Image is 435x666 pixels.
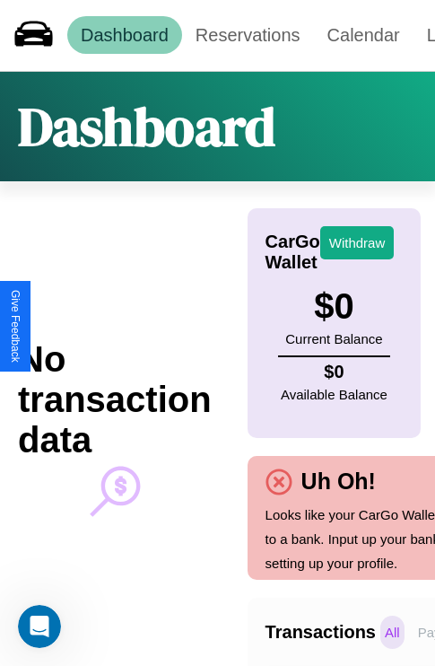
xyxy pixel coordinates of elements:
[292,469,385,495] h4: Uh Oh!
[320,226,395,259] button: Withdraw
[18,339,212,460] h2: No transaction data
[281,382,387,407] p: Available Balance
[67,16,182,54] a: Dashboard
[265,232,320,273] h4: CarGo Wallet
[285,286,382,327] h3: $ 0
[380,616,405,649] p: All
[314,16,413,54] a: Calendar
[18,605,61,648] iframe: Intercom live chat
[182,16,314,54] a: Reservations
[281,362,387,382] h4: $ 0
[18,90,275,163] h1: Dashboard
[285,327,382,351] p: Current Balance
[265,622,376,643] h4: Transactions
[9,290,22,363] div: Give Feedback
